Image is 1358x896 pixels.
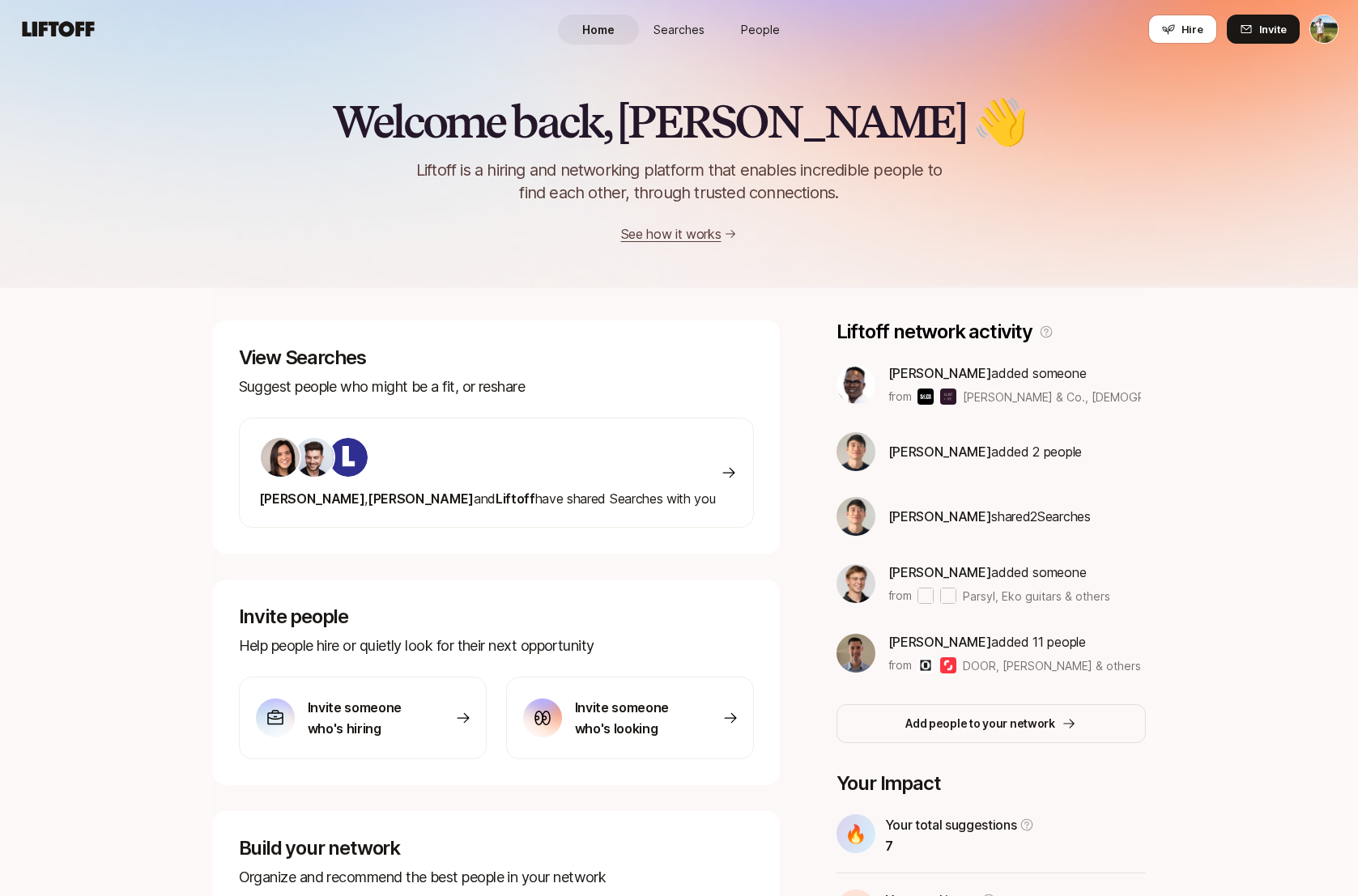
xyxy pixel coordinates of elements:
p: from [888,656,912,675]
p: Your total suggestions [885,814,1017,835]
h2: Welcome back, [PERSON_NAME] 👋 [332,97,1026,146]
span: [PERSON_NAME] [888,365,992,381]
img: Tyler Kieft [1310,15,1338,43]
span: Searches [653,21,705,38]
p: from [888,586,912,605]
span: have shared Searches with you [259,490,716,507]
button: Invite [1227,15,1300,44]
img: 2835204d_fab2_40e4_99ab_e880f119cb53.jpg [837,365,875,404]
p: Build your network [239,837,754,860]
p: Invite someone who's hiring [308,697,421,739]
a: See how it works [621,226,722,242]
span: People [741,21,780,38]
a: Home [558,15,639,45]
img: bf8f663c_42d6_4f7d_af6b_5f71b9527721.jpg [837,634,875,673]
p: shared 2 Search es [888,506,1091,527]
img: ACg8ocKIuO9-sklR2KvA8ZVJz4iZ_g9wtBiQREC3t8A94l4CTg=s160-c [329,438,368,477]
img: 47784c54_a4ff_477e_ab36_139cb03b2732.jpg [837,432,875,471]
p: Invite people [239,605,754,628]
img: Parsyl [917,588,934,604]
p: Suggest people who might be a fit, or reshare [239,376,754,398]
p: Invite someone who's looking [575,697,688,739]
p: Organize and recommend the best people in your network [239,866,754,889]
a: Searches [639,15,720,45]
p: Your Impact [837,772,1146,795]
span: DOOR, [PERSON_NAME] & others [963,657,1141,674]
span: [PERSON_NAME] [259,490,365,507]
span: [PERSON_NAME] [888,564,992,580]
p: added 11 people [888,631,1142,652]
p: Liftoff network activity [837,321,1032,343]
p: added someone [888,562,1111,583]
button: Add people to your network [837,704,1146,743]
span: [PERSON_NAME] [888,444,992,460]
img: DOOR [917,657,934,673]
img: Eko guitars [940,588,956,604]
span: [PERSON_NAME] [888,508,992,524]
button: Hire [1148,15,1217,44]
img: 47784c54_a4ff_477e_ab36_139cb03b2732.jpg [837,497,875,536]
p: View Searches [239,346,754,369]
img: Shutterstock [940,657,956,673]
img: 71d7b91d_d7cb_43b4_a7ea_a9b2f2cc6e03.jpg [261,438,300,477]
img: aa066d64_2c61_440a_9a35_2fd8e4d67030.jpg [837,564,875,603]
span: [PERSON_NAME] & Co., [DEMOGRAPHIC_DATA] VC & others [963,390,1283,404]
div: 🔥 [837,814,875,853]
p: Liftoff is a hiring and networking platform that enables incredible people to find each other, th... [390,159,969,204]
img: LGBT+ VC [940,389,956,405]
p: 7 [885,835,1035,856]
p: from [888,387,912,406]
span: and [474,490,496,507]
button: Tyler Kieft [1309,15,1339,44]
span: Liftoff [496,490,535,507]
span: Hire [1181,21,1203,37]
img: Slauson & Co. [917,389,934,405]
span: Parsyl, Eko guitars & others [963,588,1110,605]
span: [PERSON_NAME] [368,490,474,507]
span: [PERSON_NAME] [888,634,992,650]
span: , [364,490,368,507]
span: Invite [1259,21,1287,37]
img: 7bf30482_e1a5_47b4_9e0f_fc49ddd24bf6.jpg [295,438,334,477]
p: added 2 people [888,441,1082,462]
p: Add people to your network [905,714,1055,733]
p: Help people hire or quietly look for their next opportunity [239,635,754,657]
span: Home [582,21,615,38]
p: added someone [888,363,1142,384]
a: People [720,15,801,45]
